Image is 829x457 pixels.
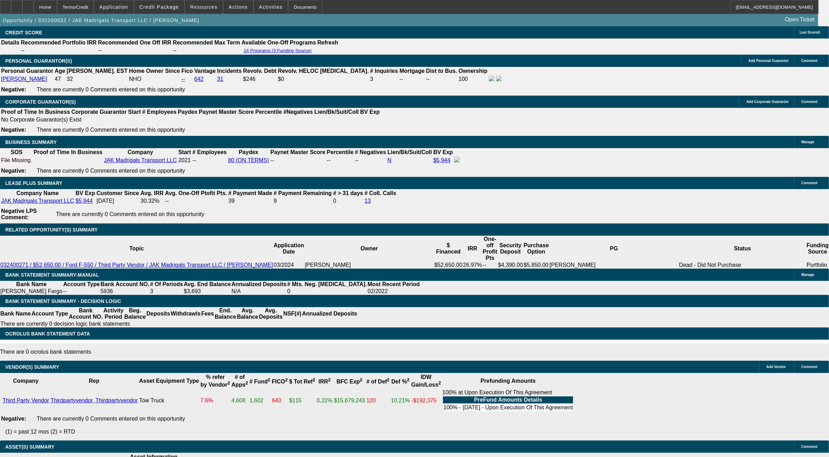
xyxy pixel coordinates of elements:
b: Asset Equipment Type [139,378,199,384]
b: Avg. One-Off Ptofit Pts. [165,190,227,196]
span: Manage [801,140,814,144]
th: Beg. Balance [124,307,146,320]
td: [DATE] [96,198,140,205]
td: 2021 [178,157,191,164]
td: 0 [287,288,367,295]
sup: 2 [313,377,315,382]
b: Paynet Master Score [199,109,254,115]
th: Recommended One Off IRR [98,39,172,46]
span: Add Corporate Guarantor [746,100,789,104]
td: [PERSON_NAME] [305,262,434,269]
b: Rep [89,378,99,384]
b: # Negatives [355,149,386,155]
span: Comment [801,445,817,449]
b: Revolv. Debt [243,68,277,74]
b: #Negatives [284,109,313,115]
b: # Payment Made [228,190,272,196]
b: Negative LPS Comment: [1,208,37,220]
th: Application Date [273,236,305,262]
td: -- [63,288,100,295]
sup: 2 [245,380,248,386]
th: Proof of Time In Business [33,149,103,156]
span: Manage [801,273,814,277]
span: Comment [801,59,817,63]
b: Corporate Guarantor [71,109,127,115]
span: Activities [259,4,283,10]
span: There are currently 0 Comments entered on this opportunity [56,211,204,217]
td: 643 [271,389,288,412]
th: IRR [463,236,482,262]
td: 3 [370,75,398,83]
th: $ Financed [434,236,463,262]
td: 32 [66,75,128,83]
th: PG [549,236,679,262]
a: [PERSON_NAME] [1,76,47,82]
b: Lien/Bk/Suit/Coll [387,149,432,155]
td: 1,602 [249,389,271,412]
b: Paydex [178,109,198,115]
td: 26.97% [463,262,482,269]
th: Avg. Balance [236,307,258,320]
th: Avg. End Balance [184,281,231,288]
p: (1) = past 12 mos (2) = RTD [5,429,829,435]
b: # Payment Remaining [273,190,331,196]
b: # Coll. Calls [365,190,396,196]
td: 100 [458,75,488,83]
span: Application [99,4,128,10]
th: Annualized Deposits [302,307,357,320]
button: 14 Programs (3 Funding Source) [242,48,314,54]
th: Proof of Time In Business [1,109,70,116]
b: Negative: [1,168,26,174]
td: 30.32% [140,198,164,205]
td: $5,850.00 [523,262,549,269]
th: One-off Profit Pts [483,236,498,262]
b: IRR [319,379,331,385]
span: RELATED OPPORTUNITY(S) SUMMARY [5,227,98,233]
span: Add Personal Guarantor [748,59,789,63]
td: $246 [243,75,277,83]
td: -- [483,262,498,269]
b: Avg. IRR [141,190,164,196]
th: Purchase Option [523,236,549,262]
span: Actions [229,4,248,10]
b: Personal Guarantor [1,68,53,74]
b: % refer by Vendor [200,374,230,388]
td: 47 [54,75,65,83]
td: N/A [231,288,287,295]
b: Home Owner Since [129,68,180,74]
b: Negative: [1,127,26,133]
td: -- [20,47,97,54]
th: Available One-Off Programs [241,39,316,46]
span: CORPORATE GUARANTOR(S) [5,99,76,105]
div: -- [270,157,325,164]
th: Withdrawls [170,307,201,320]
th: # Mts. Neg. [MEDICAL_DATA]. [287,281,367,288]
b: Mortgage [400,68,425,74]
th: Bank Account NO. [100,281,150,288]
td: 100% - [DATE] - Upon Execution Of This Agreement [443,404,573,411]
span: BANK STATEMENT SUMMARY-MANUAL [5,272,99,278]
td: 10.21% [391,389,410,412]
th: NSF(#) [283,307,302,320]
th: End. Balance [214,307,236,320]
th: Owner [305,236,434,262]
td: -- [165,198,227,205]
td: -$192,375 [411,389,441,412]
b: Fico [181,68,193,74]
td: [PERSON_NAME] [549,262,679,269]
b: Paydex [239,149,258,155]
td: 03/2024 [273,262,305,269]
th: Security Deposit [498,236,523,262]
b: Def % [391,379,409,385]
span: Opportunity / 032200022 / JAK Madrigals Transport LLC / [PERSON_NAME] [3,18,199,23]
div: 100% at Upon Execution Of This Agreement [442,389,574,412]
b: FICO [272,379,288,385]
sup: 2 [387,377,390,382]
b: Negative: [1,416,26,422]
a: Open Ticket [782,14,817,26]
th: Recommended Portfolio IRR [20,39,97,46]
b: Percentile [327,149,353,155]
span: Comment [801,181,817,185]
td: 3 [150,288,183,295]
b: Ownership [458,68,487,74]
